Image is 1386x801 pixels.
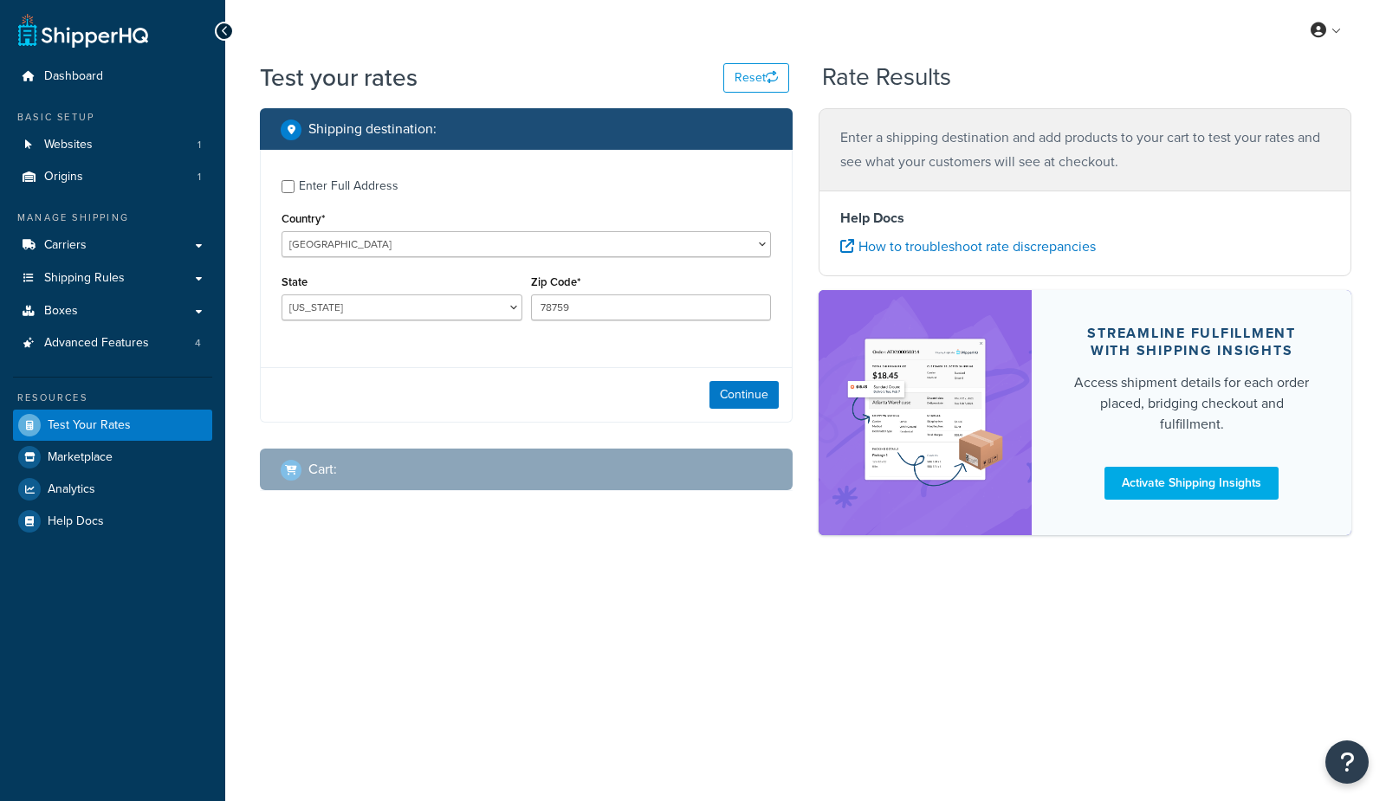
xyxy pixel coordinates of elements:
a: Marketplace [13,442,212,473]
span: 1 [198,138,201,152]
a: Carriers [13,229,212,262]
span: Help Docs [48,514,104,529]
a: Test Your Rates [13,410,212,441]
h1: Test your rates [260,61,418,94]
span: Carriers [44,238,87,253]
div: Resources [13,391,212,405]
img: feature-image-si-e24932ea9b9fcd0ff835db86be1ff8d589347e8876e1638d903ea230a36726be.png [845,316,1006,508]
a: Help Docs [13,506,212,537]
p: Enter a shipping destination and add products to your cart to test your rates and see what your c... [840,126,1330,174]
span: 4 [195,336,201,351]
a: Origins1 [13,161,212,193]
label: Zip Code* [531,275,580,288]
span: Test Your Rates [48,418,131,433]
span: Marketplace [48,450,113,465]
button: Continue [709,381,779,409]
span: Boxes [44,304,78,319]
span: Websites [44,138,93,152]
a: Advanced Features4 [13,327,212,359]
div: Basic Setup [13,110,212,125]
li: Advanced Features [13,327,212,359]
a: Shipping Rules [13,262,212,294]
span: Dashboard [44,69,103,84]
h4: Help Docs [840,208,1330,229]
span: Advanced Features [44,336,149,351]
span: Analytics [48,482,95,497]
label: Country* [282,212,325,225]
span: 1 [198,170,201,184]
li: Origins [13,161,212,193]
a: Analytics [13,474,212,505]
button: Reset [723,63,789,93]
li: Websites [13,129,212,161]
div: Access shipment details for each order placed, bridging checkout and fulfillment. [1073,372,1310,435]
div: Enter Full Address [299,174,398,198]
h2: Cart : [308,462,337,477]
a: Activate Shipping Insights [1104,467,1279,500]
a: Boxes [13,295,212,327]
div: Streamline Fulfillment with Shipping Insights [1073,325,1310,359]
span: Shipping Rules [44,271,125,286]
a: How to troubleshoot rate discrepancies [840,236,1096,256]
span: Origins [44,170,83,184]
button: Open Resource Center [1325,740,1369,784]
a: Dashboard [13,61,212,93]
div: Manage Shipping [13,210,212,225]
label: State [282,275,308,288]
h2: Rate Results [822,64,951,91]
input: Enter Full Address [282,180,295,193]
h2: Shipping destination : [308,121,437,137]
a: Websites1 [13,129,212,161]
